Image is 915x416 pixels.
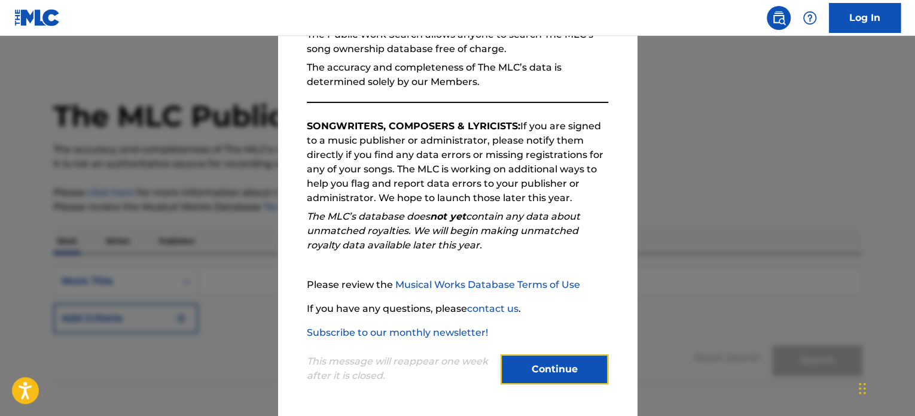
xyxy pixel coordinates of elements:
[798,6,822,30] div: Help
[307,120,520,132] strong: SONGWRITERS, COMPOSERS & LYRICISTS:
[803,11,817,25] img: help
[307,28,608,56] p: The Public Work Search allows anyone to search The MLC’s song ownership database free of charge.
[859,371,866,406] div: Drag
[307,302,608,316] p: If you have any questions, please .
[307,354,493,383] p: This message will reappear one week after it is closed.
[14,9,60,26] img: MLC Logo
[307,60,608,89] p: The accuracy and completeness of The MLC’s data is determined solely by our Members.
[307,211,580,251] em: The MLC’s database does contain any data about unmatched royalties. We will begin making unmatche...
[307,327,488,338] a: Subscribe to our monthly newsletter!
[307,119,608,205] p: If you are signed to a music publisher or administrator, please notify them directly if you find ...
[767,6,791,30] a: Public Search
[501,354,608,384] button: Continue
[855,359,915,416] iframe: Chat Widget
[430,211,466,222] strong: not yet
[467,303,518,314] a: contact us
[771,11,786,25] img: search
[395,279,580,290] a: Musical Works Database Terms of Use
[829,3,901,33] a: Log In
[307,278,608,292] p: Please review the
